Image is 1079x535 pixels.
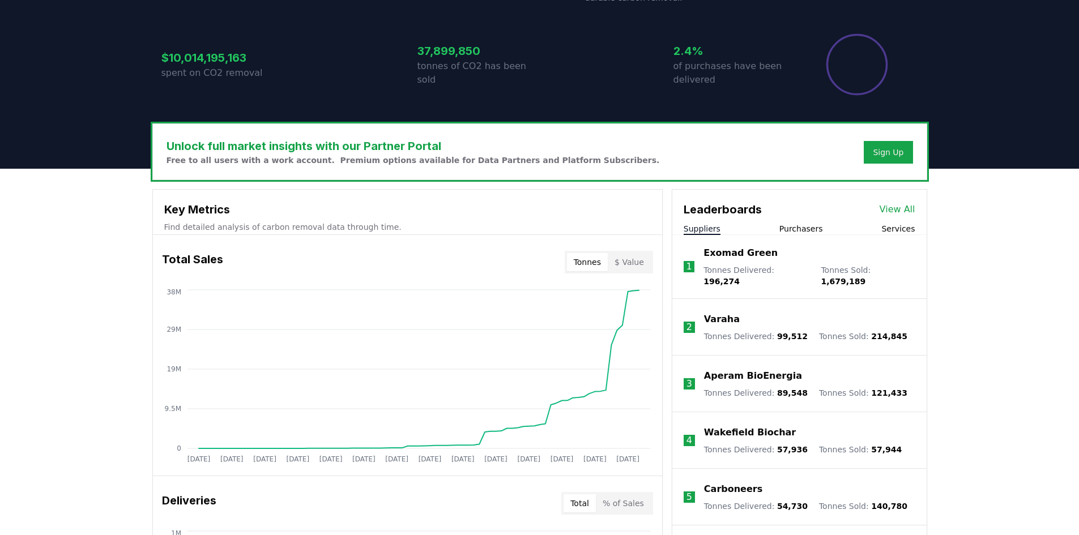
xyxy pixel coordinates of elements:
a: Varaha [704,313,740,326]
button: Tonnes [567,253,608,271]
span: 196,274 [703,277,740,286]
button: Purchasers [779,223,823,234]
tspan: [DATE] [616,455,639,463]
button: % of Sales [596,494,651,512]
p: tonnes of CO2 has been sold [417,59,540,87]
h3: Key Metrics [164,201,651,218]
h3: Total Sales [162,251,223,273]
a: Carboneers [704,482,762,496]
tspan: 29M [167,326,181,333]
tspan: 19M [167,365,181,373]
span: 1,679,189 [821,277,865,286]
button: Total [564,494,596,512]
span: 54,730 [777,502,808,511]
a: Sign Up [873,147,903,158]
h3: $10,014,195,163 [161,49,284,66]
h3: 2.4% [673,42,796,59]
tspan: [DATE] [484,455,507,463]
p: 4 [686,434,692,447]
tspan: 9.5M [164,405,181,413]
tspan: [DATE] [253,455,276,463]
p: Tonnes Delivered : [704,500,808,512]
p: Find detailed analysis of carbon removal data through time. [164,221,651,233]
p: Tonnes Sold : [819,444,902,455]
span: 99,512 [777,332,808,341]
span: 121,433 [871,388,907,397]
tspan: [DATE] [319,455,342,463]
h3: Unlock full market insights with our Partner Portal [167,138,660,155]
a: Aperam BioEnergia [704,369,802,383]
button: Suppliers [684,223,720,234]
p: 2 [686,320,692,334]
span: 57,944 [871,445,902,454]
tspan: [DATE] [451,455,474,463]
p: spent on CO2 removal [161,66,284,80]
p: Tonnes Delivered : [703,264,809,287]
span: 214,845 [871,332,907,341]
span: 140,780 [871,502,907,511]
tspan: [DATE] [352,455,376,463]
tspan: 0 [177,444,181,452]
button: Services [881,223,915,234]
p: Free to all users with a work account. Premium options available for Data Partners and Platform S... [167,155,660,166]
tspan: [DATE] [220,455,243,463]
span: 89,548 [777,388,808,397]
span: 57,936 [777,445,808,454]
p: Tonnes Sold : [821,264,915,287]
p: 3 [686,377,692,391]
tspan: [DATE] [418,455,441,463]
p: Tonnes Delivered : [704,331,808,342]
p: Tonnes Sold : [819,387,907,399]
p: of purchases have been delivered [673,59,796,87]
tspan: [DATE] [187,455,210,463]
p: 1 [686,260,692,273]
h3: Deliveries [162,492,216,515]
button: $ Value [608,253,651,271]
tspan: [DATE] [385,455,408,463]
h3: 37,899,850 [417,42,540,59]
a: Exomad Green [703,246,778,260]
tspan: [DATE] [550,455,573,463]
tspan: [DATE] [583,455,607,463]
p: 5 [686,490,692,504]
p: Tonnes Delivered : [704,444,808,455]
p: Tonnes Delivered : [704,387,808,399]
button: Sign Up [864,141,912,164]
a: Wakefield Biochar [704,426,796,439]
p: Tonnes Sold : [819,331,907,342]
h3: Leaderboards [684,201,762,218]
div: Percentage of sales delivered [825,33,889,96]
tspan: [DATE] [286,455,309,463]
p: Tonnes Sold : [819,500,907,512]
a: View All [880,203,915,216]
tspan: 38M [167,288,181,296]
tspan: [DATE] [517,455,540,463]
